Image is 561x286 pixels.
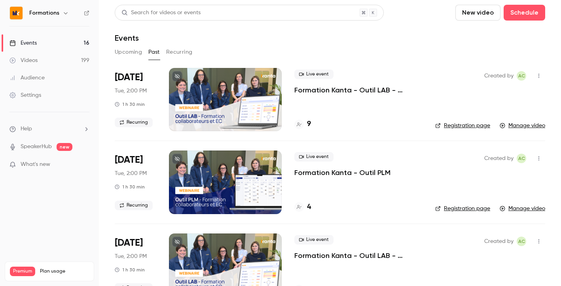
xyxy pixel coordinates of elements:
a: Formation Kanta - Outil LAB - Experts-comptables et collaborateurs [294,251,423,260]
a: SpeakerHub [21,143,52,151]
span: Help [21,125,32,133]
div: Aug 26 Tue, 2:00 PM (Europe/Paris) [115,151,156,214]
span: Live event [294,70,334,79]
li: help-dropdown-opener [9,125,89,133]
span: Live event [294,235,334,245]
a: 4 [294,202,311,213]
div: Videos [9,56,38,64]
img: Formations [10,7,23,19]
span: Anaïs Cachelou [517,71,526,81]
button: Upcoming [115,46,142,58]
a: Formation Kanta - Outil PLM [294,168,390,177]
a: 9 [294,119,311,130]
span: Recurring [115,201,153,210]
div: 1 h 30 min [115,267,145,273]
span: Recurring [115,118,153,127]
span: new [57,143,72,151]
span: AC [518,71,525,81]
div: Aug 26 Tue, 2:00 PM (Europe/Paris) [115,68,156,131]
span: Tue, 2:00 PM [115,87,147,95]
iframe: Noticeable Trigger [80,161,89,168]
button: Past [148,46,160,58]
button: Recurring [166,46,193,58]
a: Registration page [435,205,490,213]
span: What's new [21,160,50,169]
div: Events [9,39,37,47]
div: Settings [9,91,41,99]
span: [DATE] [115,237,143,249]
span: Tue, 2:00 PM [115,252,147,260]
span: Tue, 2:00 PM [115,169,147,177]
span: Created by [484,237,514,246]
a: Manage video [500,205,545,213]
button: Schedule [504,5,545,21]
span: Created by [484,71,514,81]
span: Plan usage [40,268,89,275]
h4: 9 [307,119,311,130]
span: Anaïs Cachelou [517,154,526,163]
div: 1 h 30 min [115,184,145,190]
h6: Formations [29,9,59,17]
a: Manage video [500,122,545,130]
h4: 4 [307,202,311,213]
button: New video [455,5,500,21]
span: AC [518,237,525,246]
span: Anaïs Cachelou [517,237,526,246]
span: [DATE] [115,154,143,166]
span: [DATE] [115,71,143,84]
div: 1 h 30 min [115,101,145,107]
div: Audience [9,74,45,82]
h1: Events [115,33,139,43]
div: Search for videos or events [121,9,201,17]
span: AC [518,154,525,163]
span: Created by [484,154,514,163]
a: Formation Kanta - Outil LAB - Experts-comptables et collaborateurs [294,85,423,95]
span: Live event [294,152,334,162]
span: Premium [10,267,35,276]
a: Registration page [435,122,490,130]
